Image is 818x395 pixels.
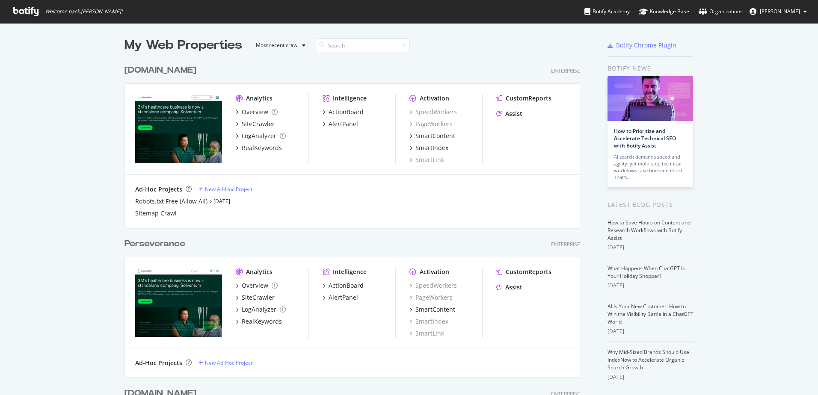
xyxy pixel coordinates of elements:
[420,94,449,103] div: Activation
[505,283,522,292] div: Assist
[236,281,278,290] a: Overview
[608,200,694,209] div: Latest Blog Posts
[496,109,522,118] a: Assist
[614,153,687,181] div: AI search demands speed and agility, yet multi-step technical workflows take time and effort. Tha...
[409,293,453,302] a: PageWorkers
[496,283,522,292] a: Assist
[699,7,743,16] div: Organizations
[242,108,268,116] div: Overview
[246,94,273,103] div: Analytics
[608,348,689,371] a: Why Mid-Sized Brands Should Use IndexNow to Accelerate Organic Search Growth
[256,43,299,48] div: Most recent crawl
[246,268,273,276] div: Analytics
[415,132,455,140] div: SmartContent
[205,359,252,366] div: New Ad-Hoc Project
[329,281,364,290] div: ActionBoard
[205,186,252,193] div: New Ad-Hoc Project
[135,94,222,163] img: solventum.com
[614,127,676,149] a: How to Prioritize and Accelerate Technical SEO with Botify Assist
[743,5,814,18] button: [PERSON_NAME]
[608,76,693,121] img: How to Prioritize and Accelerate Technical SEO with Botify Assist
[608,373,694,381] div: [DATE]
[323,293,358,302] a: AlertPanel
[236,120,275,128] a: SiteCrawler
[135,197,207,206] a: Robots.txt Free (Allow All)
[236,317,282,326] a: RealKeywords
[409,281,457,290] a: SpeedWorkers
[415,305,455,314] div: SmartContent
[124,238,185,250] div: Perseverance
[329,293,358,302] div: AlertPanel
[213,197,230,205] a: [DATE]
[551,67,580,74] div: Enterprise
[242,293,275,302] div: SiteCrawler
[506,94,551,103] div: CustomReports
[415,144,448,152] div: SmartIndex
[242,305,276,314] div: LogAnalyzer
[333,94,367,103] div: Intelligence
[608,244,694,251] div: [DATE]
[608,303,694,325] a: AI Is Your New Customer: How to Win the Visibility Battle in a ChatGPT World
[45,8,122,15] span: Welcome back, [PERSON_NAME] !
[316,38,410,53] input: Search
[639,7,689,16] div: Knowledge Base
[236,293,275,302] a: SiteCrawler
[242,132,276,140] div: LogAnalyzer
[242,281,268,290] div: Overview
[608,265,685,280] a: What Happens When ChatGPT Is Your Holiday Shopper?
[124,238,189,250] a: Perseverance
[199,186,252,193] a: New Ad-Hoc Project
[584,7,630,16] div: Botify Academy
[124,64,200,77] a: [DOMAIN_NAME]
[616,41,676,50] div: Botify Chrome Plugin
[329,108,364,116] div: ActionBoard
[409,132,455,140] a: SmartContent
[496,94,551,103] a: CustomReports
[323,120,358,128] a: AlertPanel
[323,108,364,116] a: ActionBoard
[409,317,448,326] a: SmartIndex
[409,156,444,164] a: SmartLink
[608,282,694,289] div: [DATE]
[496,268,551,276] a: CustomReports
[505,109,522,118] div: Assist
[199,359,252,366] a: New Ad-Hoc Project
[242,317,282,326] div: RealKeywords
[135,209,177,218] a: Sitemap Crawl
[551,241,580,248] div: Enterprise
[760,8,800,15] span: Travis Yano
[608,41,676,50] a: Botify Chrome Plugin
[236,144,282,152] a: RealKeywords
[323,281,364,290] a: ActionBoard
[329,120,358,128] div: AlertPanel
[135,185,182,194] div: Ad-Hoc Projects
[409,144,448,152] a: SmartIndex
[608,219,691,242] a: How to Save Hours on Content and Research Workflows with Botify Assist
[135,268,222,337] img: solventum-perserverance.com
[242,120,275,128] div: SiteCrawler
[608,64,694,73] div: Botify news
[409,329,444,338] a: SmartLink
[124,37,242,54] div: My Web Properties
[236,108,278,116] a: Overview
[236,132,286,140] a: LogAnalyzer
[506,268,551,276] div: CustomReports
[608,327,694,335] div: [DATE]
[409,108,457,116] a: SpeedWorkers
[409,120,453,128] a: PageWorkers
[420,268,449,276] div: Activation
[242,144,282,152] div: RealKeywords
[333,268,367,276] div: Intelligence
[249,38,309,52] button: Most recent crawl
[409,305,455,314] a: SmartContent
[135,359,182,367] div: Ad-Hoc Projects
